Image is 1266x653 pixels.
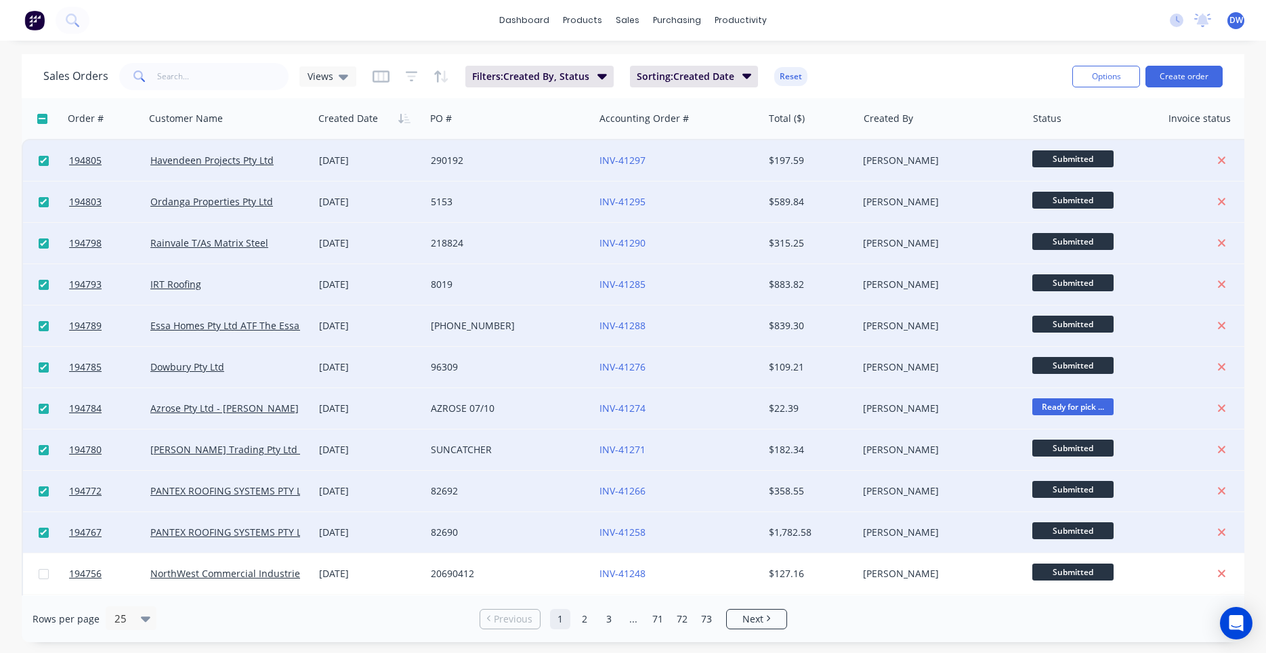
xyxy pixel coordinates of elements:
[319,360,420,374] div: [DATE]
[431,278,581,291] div: 8019
[556,10,609,30] div: products
[69,553,150,594] a: 194756
[769,526,848,539] div: $1,782.58
[599,402,646,415] a: INV-41274
[69,512,150,553] a: 194767
[623,609,643,629] a: Jump forward
[24,10,45,30] img: Factory
[1032,192,1114,209] span: Submitted
[319,154,420,167] div: [DATE]
[1033,112,1061,125] div: Status
[431,195,581,209] div: 5153
[431,526,581,539] div: 82690
[69,278,102,291] span: 194793
[769,195,848,209] div: $589.84
[68,112,104,125] div: Order #
[318,112,378,125] div: Created Date
[1168,112,1231,125] div: Invoice status
[69,182,150,222] a: 194803
[1229,14,1243,26] span: DW
[319,526,420,539] div: [DATE]
[69,443,102,457] span: 194780
[550,609,570,629] a: Page 1 is your current page
[69,195,102,209] span: 194803
[1032,233,1114,250] span: Submitted
[599,609,619,629] a: Page 3
[863,526,1013,539] div: [PERSON_NAME]
[150,154,274,167] a: Havendeen Projects Pty Ltd
[431,567,581,581] div: 20690412
[150,195,273,208] a: Ordanga Properties Pty Ltd
[727,612,786,626] a: Next page
[599,236,646,249] a: INV-41290
[69,595,150,635] a: 194751
[474,609,793,629] ul: Pagination
[609,10,646,30] div: sales
[69,319,102,333] span: 194789
[1032,357,1114,374] span: Submitted
[150,443,393,456] a: [PERSON_NAME] Trading Pty Ltd T/AS Coastal Roofing
[863,484,1013,498] div: [PERSON_NAME]
[69,429,150,470] a: 194780
[769,278,848,291] div: $883.82
[863,360,1013,374] div: [PERSON_NAME]
[69,388,150,429] a: 194784
[1032,316,1114,333] span: Submitted
[863,236,1013,250] div: [PERSON_NAME]
[431,319,581,333] div: [PHONE_NUMBER]
[472,70,589,83] span: Filters: Created By, Status
[863,195,1013,209] div: [PERSON_NAME]
[599,154,646,167] a: INV-41297
[1032,522,1114,539] span: Submitted
[599,319,646,332] a: INV-41288
[1032,398,1114,415] span: Ready for pick ...
[319,236,420,250] div: [DATE]
[319,484,420,498] div: [DATE]
[742,612,763,626] span: Next
[1072,66,1140,87] button: Options
[69,471,150,511] a: 194772
[863,402,1013,415] div: [PERSON_NAME]
[769,112,805,125] div: Total ($)
[431,484,581,498] div: 82692
[769,154,848,167] div: $197.59
[319,567,420,581] div: [DATE]
[1032,150,1114,167] span: Submitted
[599,526,646,539] a: INV-41258
[480,612,540,626] a: Previous page
[319,319,420,333] div: [DATE]
[69,223,150,264] a: 194798
[431,236,581,250] div: 218824
[672,609,692,629] a: Page 72
[599,112,689,125] div: Accounting Order #
[149,112,223,125] div: Customer Name
[863,319,1013,333] div: [PERSON_NAME]
[864,112,913,125] div: Created By
[431,360,581,374] div: 96309
[1032,440,1114,457] span: Submitted
[465,66,614,87] button: Filters:Created By, Status
[150,360,224,373] a: Dowbury Pty Ltd
[863,278,1013,291] div: [PERSON_NAME]
[769,567,848,581] div: $127.16
[69,484,102,498] span: 194772
[157,63,289,90] input: Search...
[69,306,150,346] a: 194789
[769,319,848,333] div: $839.30
[492,10,556,30] a: dashboard
[630,66,759,87] button: Sorting:Created Date
[599,360,646,373] a: INV-41276
[69,264,150,305] a: 194793
[150,567,348,580] a: NorthWest Commercial Industries (QLD) P/L
[69,567,102,581] span: 194756
[1032,564,1114,581] span: Submitted
[33,612,100,626] span: Rows per page
[769,236,848,250] div: $315.25
[319,278,420,291] div: [DATE]
[646,10,708,30] div: purchasing
[431,402,581,415] div: AZROSE 07/10
[1220,607,1252,639] div: Open Intercom Messenger
[774,67,807,86] button: Reset
[696,609,717,629] a: Page 73
[69,402,102,415] span: 194784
